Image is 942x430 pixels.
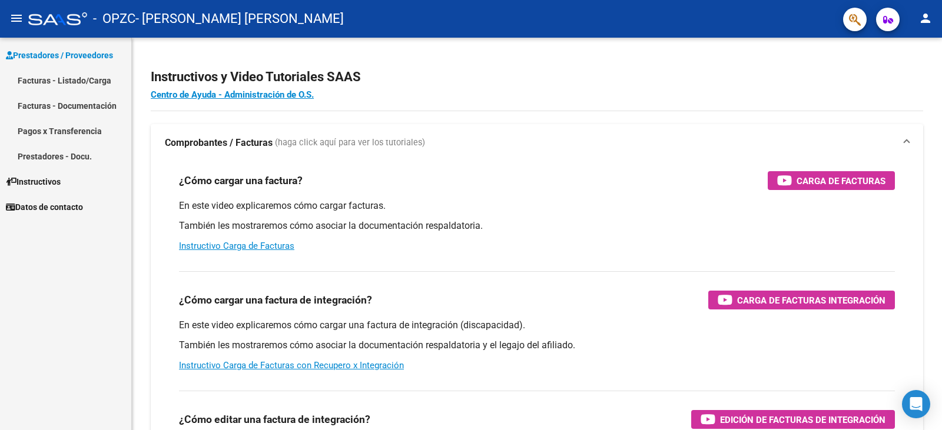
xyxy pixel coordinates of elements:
[720,412,885,427] span: Edición de Facturas de integración
[918,11,933,25] mat-icon: person
[179,411,370,428] h3: ¿Cómo editar una factura de integración?
[135,6,344,32] span: - [PERSON_NAME] [PERSON_NAME]
[179,319,895,332] p: En este video explicaremos cómo cargar una factura de integración (discapacidad).
[737,293,885,308] span: Carga de Facturas Integración
[275,136,425,149] span: (haga click aquí para ver los tutoriales)
[902,390,930,418] div: Open Intercom Messenger
[179,199,895,212] p: En este video explicaremos cómo cargar facturas.
[179,360,404,371] a: Instructivo Carga de Facturas con Recupero x Integración
[179,339,895,352] p: También les mostraremos cómo asociar la documentación respaldatoria y el legajo del afiliado.
[6,201,83,214] span: Datos de contacto
[6,175,61,188] span: Instructivos
[179,292,372,308] h3: ¿Cómo cargar una factura de integración?
[165,136,273,149] strong: Comprobantes / Facturas
[768,171,895,190] button: Carga de Facturas
[179,219,895,232] p: También les mostraremos cómo asociar la documentación respaldatoria.
[93,6,135,32] span: - OPZC
[151,89,314,100] a: Centro de Ayuda - Administración de O.S.
[691,410,895,429] button: Edición de Facturas de integración
[708,291,895,309] button: Carga de Facturas Integración
[9,11,24,25] mat-icon: menu
[179,241,294,251] a: Instructivo Carga de Facturas
[179,172,303,189] h3: ¿Cómo cargar una factura?
[797,174,885,188] span: Carga de Facturas
[6,49,113,62] span: Prestadores / Proveedores
[151,66,923,88] h2: Instructivos y Video Tutoriales SAAS
[151,124,923,162] mat-expansion-panel-header: Comprobantes / Facturas (haga click aquí para ver los tutoriales)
